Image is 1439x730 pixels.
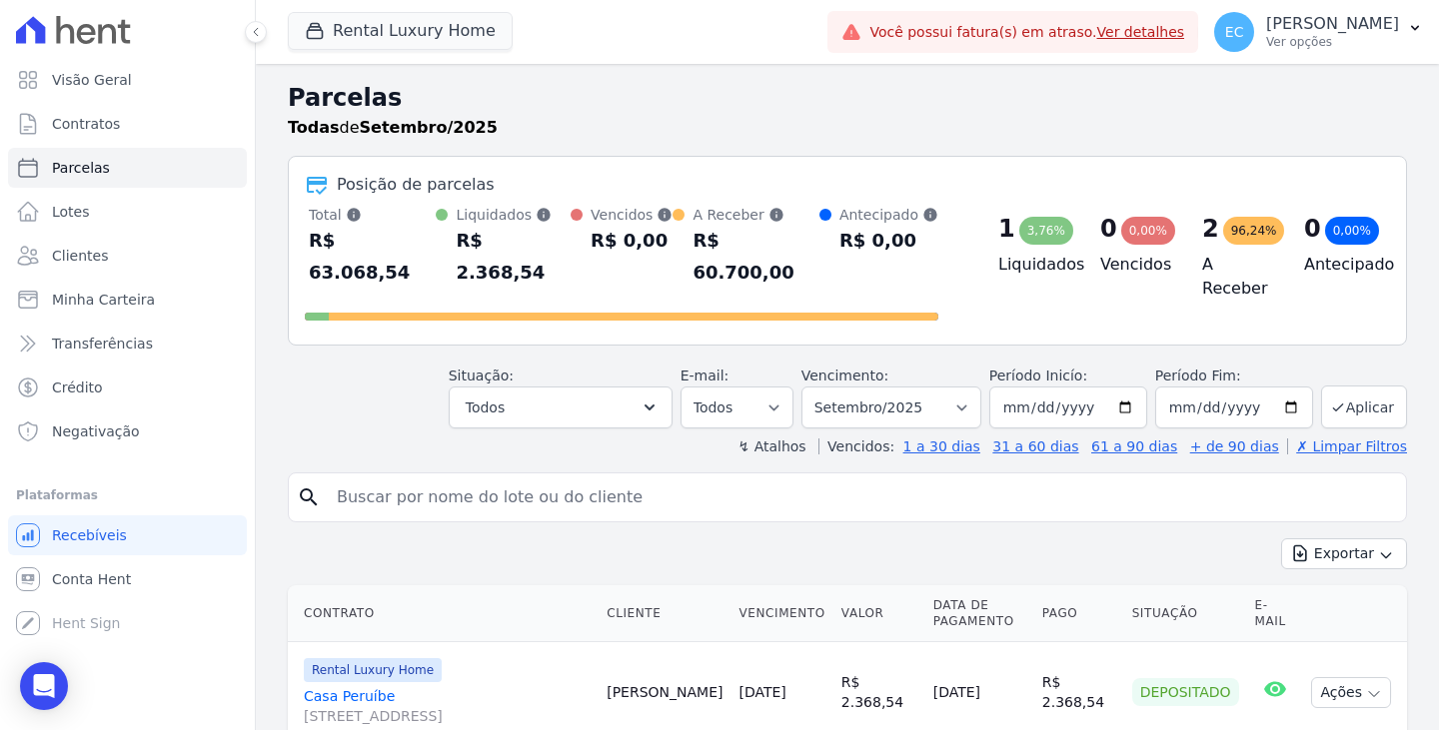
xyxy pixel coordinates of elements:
[52,525,127,545] span: Recebíveis
[591,225,673,257] div: R$ 0,00
[8,515,247,555] a: Recebíveis
[449,386,673,428] button: Todos
[8,559,247,599] a: Conta Hent
[1190,438,1279,454] a: + de 90 dias
[304,658,442,682] span: Rental Luxury Home
[737,438,805,454] label: ↯ Atalhos
[1266,34,1399,50] p: Ver opções
[1321,385,1407,428] button: Aplicar
[309,205,436,225] div: Total
[304,686,591,726] a: Casa Peruíbe[STREET_ADDRESS]
[1247,585,1304,642] th: E-mail
[52,377,103,397] span: Crédito
[288,116,498,140] p: de
[591,205,673,225] div: Vencidos
[801,367,888,383] label: Vencimento:
[1223,217,1285,245] div: 96,24%
[1287,438,1407,454] a: ✗ Limpar Filtros
[466,395,505,419] span: Todos
[52,421,140,441] span: Negativação
[681,367,729,383] label: E-mail:
[16,483,239,507] div: Plataformas
[52,569,131,589] span: Conta Hent
[992,438,1078,454] a: 31 a 60 dias
[1132,678,1239,706] div: Depositado
[1202,253,1272,301] h4: A Receber
[818,438,894,454] label: Vencidos:
[1091,438,1177,454] a: 61 a 90 dias
[925,585,1034,642] th: Data de Pagamento
[337,173,495,197] div: Posição de parcelas
[1281,538,1407,569] button: Exportar
[52,114,120,134] span: Contratos
[360,118,498,137] strong: Setembro/2025
[8,148,247,188] a: Parcelas
[1198,4,1439,60] button: EC [PERSON_NAME] Ver opções
[1019,217,1073,245] div: 3,76%
[1266,14,1399,34] p: [PERSON_NAME]
[8,236,247,276] a: Clientes
[1121,217,1175,245] div: 0,00%
[52,202,90,222] span: Lotes
[288,12,513,50] button: Rental Luxury Home
[8,411,247,451] a: Negativação
[288,118,340,137] strong: Todas
[1202,213,1219,245] div: 2
[998,213,1015,245] div: 1
[833,585,925,642] th: Valor
[20,662,68,710] div: Open Intercom Messenger
[304,706,591,726] span: [STREET_ADDRESS]
[52,70,132,90] span: Visão Geral
[693,205,819,225] div: A Receber
[1124,585,1247,642] th: Situação
[8,280,247,320] a: Minha Carteira
[693,225,819,289] div: R$ 60.700,00
[52,246,108,266] span: Clientes
[1100,253,1170,277] h4: Vencidos
[288,585,599,642] th: Contrato
[309,225,436,289] div: R$ 63.068,54
[1155,365,1313,386] label: Período Fim:
[297,485,321,509] i: search
[288,80,1407,116] h2: Parcelas
[1325,217,1379,245] div: 0,00%
[869,22,1184,43] span: Você possui fatura(s) em atraso.
[998,253,1068,277] h4: Liquidados
[456,225,571,289] div: R$ 2.368,54
[989,367,1087,383] label: Período Inicío:
[1034,585,1124,642] th: Pago
[599,585,730,642] th: Cliente
[738,684,785,700] a: [DATE]
[1304,213,1321,245] div: 0
[1100,213,1117,245] div: 0
[1225,25,1244,39] span: EC
[8,324,247,364] a: Transferências
[8,192,247,232] a: Lotes
[730,585,832,642] th: Vencimento
[52,290,155,310] span: Minha Carteira
[839,225,938,257] div: R$ 0,00
[8,60,247,100] a: Visão Geral
[456,205,571,225] div: Liquidados
[325,477,1398,517] input: Buscar por nome do lote ou do cliente
[1097,24,1185,40] a: Ver detalhes
[903,438,980,454] a: 1 a 30 dias
[1304,253,1374,277] h4: Antecipado
[1311,677,1391,708] button: Ações
[8,367,247,407] a: Crédito
[8,104,247,144] a: Contratos
[449,367,514,383] label: Situação:
[52,334,153,354] span: Transferências
[52,158,110,178] span: Parcelas
[839,205,938,225] div: Antecipado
